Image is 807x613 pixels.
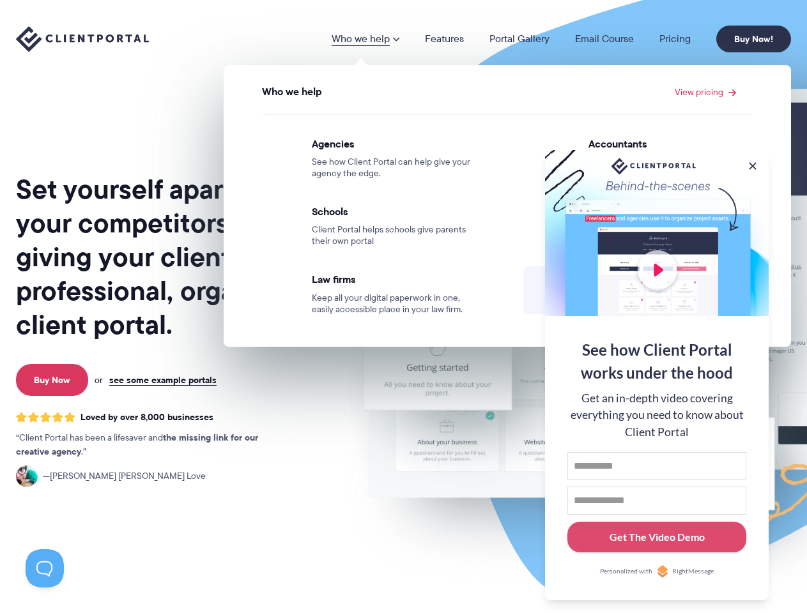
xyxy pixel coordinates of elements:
iframe: Toggle Customer Support [26,549,64,587]
span: Accountants [588,137,753,150]
a: Buy Now! [716,26,791,52]
a: Pricing [659,34,691,44]
h1: Set yourself apart from your competitors by giving your clients a professional, organized client ... [16,172,326,342]
img: Personalized with RightMessage [656,565,669,578]
a: Portal Gallery [489,34,550,44]
strong: the missing link for our creative agency [16,430,258,458]
button: Get The Video Demo [567,522,746,553]
span: Schools [312,205,476,218]
div: Get The Video Demo [610,529,705,545]
span: RightMessage [672,566,714,577]
div: Get an in-depth video covering everything you need to know about Client Portal [567,390,746,441]
span: Client Portal helps schools give parents their own portal [312,224,476,247]
span: Personalized with [600,566,652,577]
ul: View pricing [231,102,784,328]
a: Features [425,34,464,44]
span: See how Client Portal can help give your agency the edge. [312,156,476,179]
ul: Who we help [224,65,791,347]
a: Personalized withRightMessage [567,565,746,578]
a: View pricing [675,87,736,96]
p: Client Portal has been a lifesaver and . [16,431,284,459]
div: See how Client Portal works under the hood [567,338,746,384]
span: Keep all your digital paperwork in one, easily accessible place in your law firm. [312,292,476,315]
span: or [95,374,103,386]
a: Buy Now [16,364,88,396]
span: Loved by over 8,000 businesses [81,412,213,423]
span: Who we help [262,86,322,98]
a: See all our use cases [523,266,768,314]
a: Email Course [575,34,634,44]
a: Who we help [332,34,399,44]
span: Agencies [312,137,476,150]
span: Law firms [312,273,476,285]
span: [PERSON_NAME] [PERSON_NAME] Love [43,469,206,483]
a: see some example portals [109,374,217,386]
